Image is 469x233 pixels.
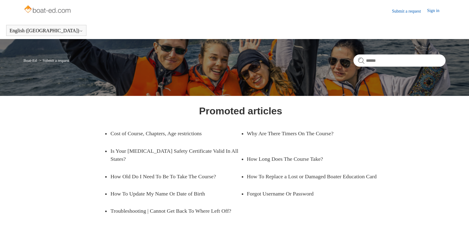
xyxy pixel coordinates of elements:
[247,150,368,168] a: How Long Does The Course Take?
[10,28,83,34] button: English ([GEOGRAPHIC_DATA])
[110,125,231,142] a: Cost of Course, Chapters, Age restrictions
[247,125,368,142] a: Why Are There Timers On The Course?
[38,58,70,63] li: Submit a request
[247,168,377,185] a: How To Replace a Lost or Damaged Boater Education Card
[23,58,38,63] li: Boat-Ed
[199,104,282,118] h1: Promoted articles
[110,185,231,202] a: How To Update My Name Or Date of Birth
[392,8,427,14] a: Submit a request
[110,142,240,168] a: Is Your [MEDICAL_DATA] Safety Certificate Valid In All States?
[110,168,231,185] a: How Old Do I Need To Be To Take The Course?
[247,185,368,202] a: Forgot Username Or Password
[353,54,446,67] input: Search
[427,7,446,15] a: Sign in
[110,202,240,219] a: Troubleshooting | Cannot Get Back To Where Left Off?
[23,4,72,16] img: Boat-Ed Help Center home page
[23,58,37,63] a: Boat-Ed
